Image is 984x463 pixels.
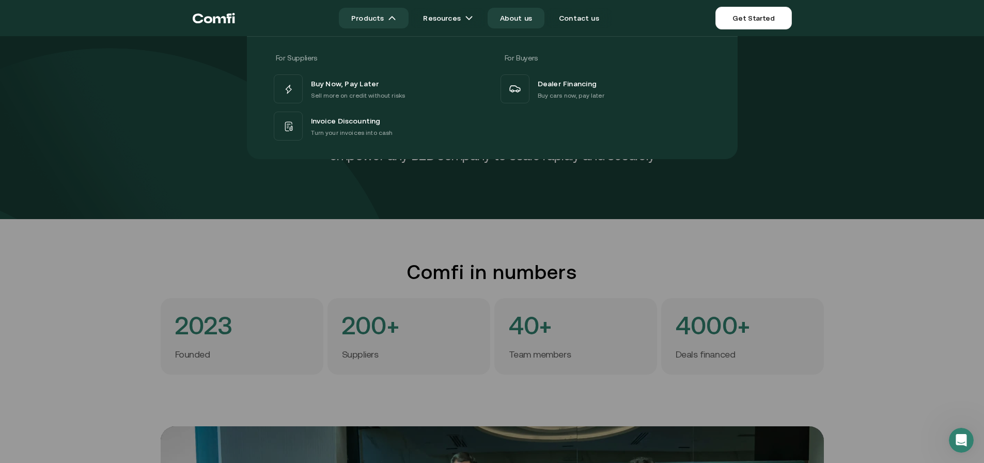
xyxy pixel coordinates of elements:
[465,14,473,22] img: arrow icons
[949,428,974,453] iframe: Intercom live chat
[538,77,597,90] span: Dealer Financing
[311,90,405,101] p: Sell more on credit without risks
[388,14,396,22] img: arrow icons
[272,72,486,105] a: Buy Now, Pay LaterSell more on credit without risks
[488,8,544,28] a: About us
[311,114,381,128] span: Invoice Discounting
[498,72,713,105] a: Dealer FinancingBuy cars now, pay later
[546,8,612,28] a: Contact us
[272,110,486,143] a: Invoice DiscountingTurn your invoices into cash
[411,8,485,28] a: Resourcesarrow icons
[276,54,317,62] span: For Suppliers
[311,77,379,90] span: Buy Now, Pay Later
[715,7,791,29] a: Get Started
[505,54,538,62] span: For Buyers
[193,3,235,34] a: Return to the top of the Comfi home page
[538,90,604,101] p: Buy cars now, pay later
[311,128,393,138] p: Turn your invoices into cash
[339,8,409,28] a: Productsarrow icons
